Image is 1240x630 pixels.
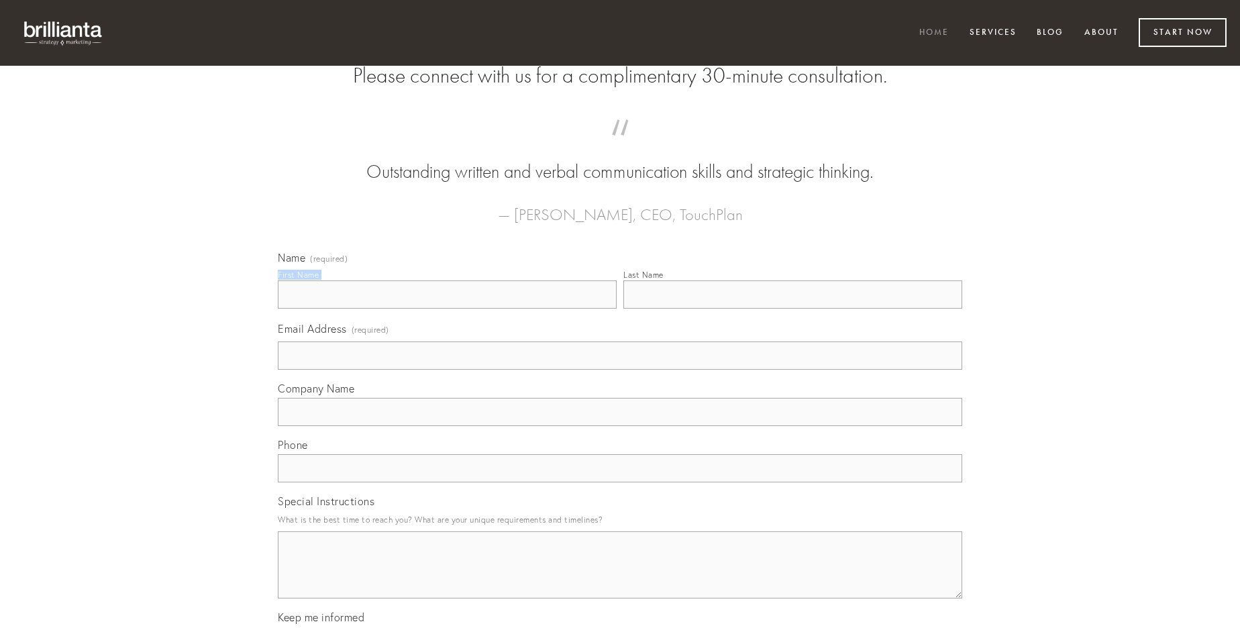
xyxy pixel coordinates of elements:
[1076,22,1127,44] a: About
[278,511,962,529] p: What is the best time to reach you? What are your unique requirements and timelines?
[278,438,308,452] span: Phone
[13,13,114,52] img: brillianta - research, strategy, marketing
[278,382,354,395] span: Company Name
[911,22,958,44] a: Home
[278,251,305,264] span: Name
[278,270,319,280] div: First Name
[1028,22,1072,44] a: Blog
[310,255,348,263] span: (required)
[299,133,941,159] span: “
[278,494,374,508] span: Special Instructions
[1139,18,1227,47] a: Start Now
[961,22,1025,44] a: Services
[299,185,941,228] figcaption: — [PERSON_NAME], CEO, TouchPlan
[299,133,941,185] blockquote: Outstanding written and verbal communication skills and strategic thinking.
[278,322,347,335] span: Email Address
[623,270,664,280] div: Last Name
[278,63,962,89] h2: Please connect with us for a complimentary 30-minute consultation.
[278,611,364,624] span: Keep me informed
[352,321,389,339] span: (required)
